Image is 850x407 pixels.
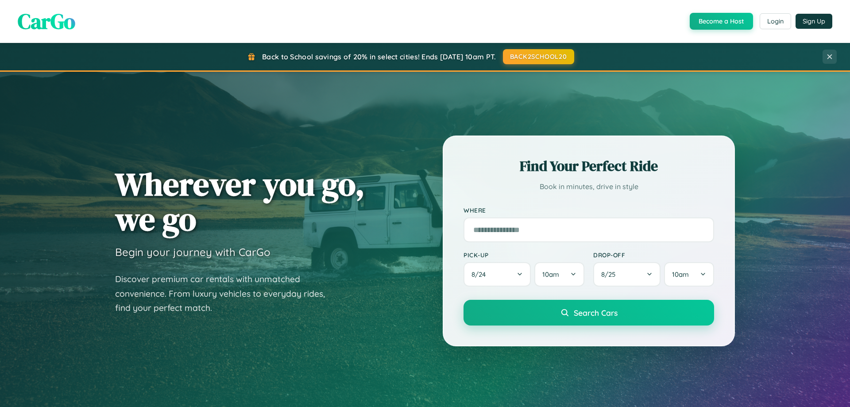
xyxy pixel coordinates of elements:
h2: Find Your Perfect Ride [464,156,714,176]
span: Back to School savings of 20% in select cities! Ends [DATE] 10am PT. [262,52,496,61]
button: BACK2SCHOOL20 [503,49,574,64]
button: 10am [534,262,584,287]
span: Search Cars [574,308,618,318]
label: Drop-off [593,251,714,259]
h1: Wherever you go, we go [115,167,365,236]
label: Where [464,206,714,214]
span: 8 / 25 [601,270,620,279]
span: CarGo [18,7,75,36]
button: Login [760,13,791,29]
span: 10am [672,270,689,279]
p: Book in minutes, drive in style [464,180,714,193]
button: Sign Up [796,14,832,29]
span: 8 / 24 [471,270,490,279]
p: Discover premium car rentals with unmatched convenience. From luxury vehicles to everyday rides, ... [115,272,336,315]
button: 10am [664,262,714,287]
button: Search Cars [464,300,714,326]
button: 8/25 [593,262,661,287]
button: 8/24 [464,262,531,287]
span: 10am [542,270,559,279]
label: Pick-up [464,251,584,259]
h3: Begin your journey with CarGo [115,245,270,259]
button: Become a Host [690,13,753,30]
